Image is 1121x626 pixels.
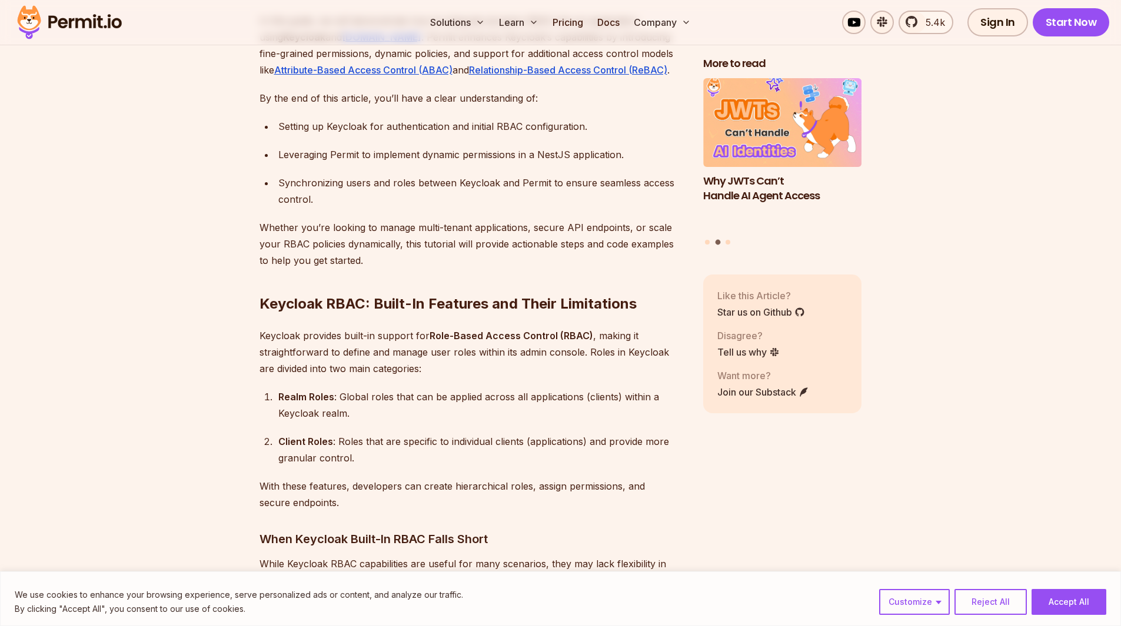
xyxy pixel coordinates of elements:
h3: Why JWTs Can’t Handle AI Agent Access [703,174,862,203]
p: We use cookies to enhance your browsing experience, serve personalized ads or content, and analyz... [15,588,463,602]
button: Learn [494,11,543,34]
p: Like this Article? [717,289,805,303]
strong: Client Roles [278,436,333,447]
button: Go to slide 2 [715,240,720,245]
a: Pricing [548,11,588,34]
a: Tell us why [717,345,780,359]
button: Go to slide 3 [726,240,730,245]
li: 2 of 3 [703,78,862,233]
button: Accept All [1032,589,1106,615]
button: Solutions [425,11,490,34]
a: Star us on Github [717,305,805,319]
a: Docs [593,11,624,34]
p: While Keycloak RBAC capabilities are useful for many scenarios, they may lack flexibility in more... [260,555,684,588]
div: Leveraging Permit to implement dynamic permissions in a NestJS application. [278,146,684,163]
a: Relationship-Based Access Control (ReBAC) [469,64,667,76]
h3: When Keycloak Built-In RBAC Falls Short [260,530,684,548]
button: Go to slide 1 [705,240,710,245]
h2: More to read [703,56,862,71]
img: Permit logo [12,2,127,42]
p: Disagree? [717,329,780,343]
div: Setting up Keycloak for authentication and initial RBAC configuration. [278,118,684,135]
p: Want more? [717,369,809,383]
a: Join our Substack [717,385,809,399]
button: Reject All [954,589,1027,615]
a: 5.4k [899,11,953,34]
strong: Realm Roles [278,391,334,403]
h2: Keycloak RBAC: Built-In Features and Their Limitations [260,247,684,313]
div: Posts [703,78,862,247]
p: Keycloak provides built-in support for , making it straightforward to define and manage user role... [260,327,684,377]
span: 5.4k [919,15,945,29]
button: Company [629,11,696,34]
p: In this guide, we will demonstrate how to integrate dynamic RBAC into an application using and . ... [260,12,684,78]
div: : Global roles that can be applied across all applications (clients) within a Keycloak realm. [278,389,684,421]
strong: Role-Based Access Control (RBAC) [430,330,593,342]
p: Whether you’re looking to manage multi-tenant applications, secure API endpoints, or scale your R... [260,219,684,269]
img: Why JWTs Can’t Handle AI Agent Access [703,78,862,168]
div: Synchronizing users and roles between Keycloak and Permit to ensure seamless access control. [278,175,684,207]
p: By clicking "Accept All", you consent to our use of cookies. [15,602,463,616]
a: Attribute-Based Access Control (ABAC) [274,64,453,76]
p: By the end of this article, you’ll have a clear understanding of: [260,90,684,106]
p: With these features, developers can create hierarchical roles, assign permissions, and secure end... [260,478,684,511]
a: Sign In [967,8,1028,36]
a: Start Now [1033,8,1110,36]
button: Customize [879,589,950,615]
div: : Roles that are specific to individual clients (applications) and provide more granular control. [278,433,684,466]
